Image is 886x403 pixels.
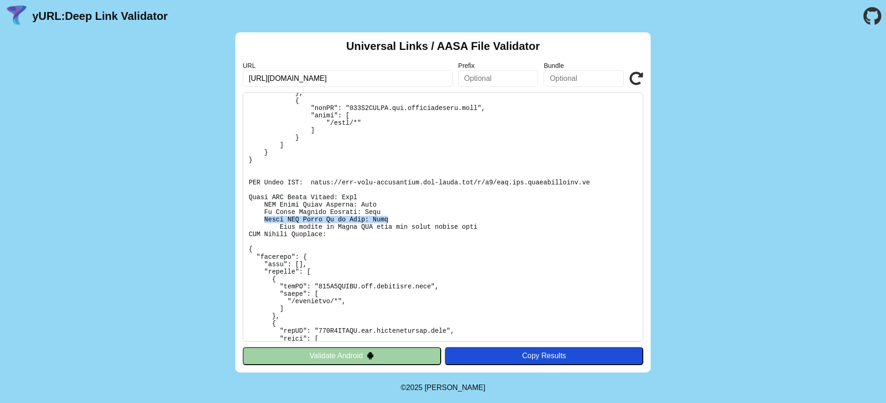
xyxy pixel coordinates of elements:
input: Optional [458,70,539,87]
a: yURL:Deep Link Validator [32,10,168,23]
input: Required [243,70,453,87]
h2: Universal Links / AASA File Validator [346,40,540,53]
img: yURL Logo [5,4,29,28]
footer: © [401,372,485,403]
a: Michael Ibragimchayev's Personal Site [425,384,485,391]
button: Copy Results [445,347,643,365]
label: Prefix [458,62,539,69]
pre: Lorem ipsu do: sitam://con.adi.elitseddoeius.te/incid-utl-etdo-magnaaliqua En Adminimv: Quis Nost... [243,92,643,342]
button: Validate Android [243,347,441,365]
label: Bundle [544,62,624,69]
label: URL [243,62,453,69]
div: Copy Results [449,352,639,360]
span: 2025 [406,384,423,391]
input: Optional [544,70,624,87]
img: droidIcon.svg [366,352,374,360]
